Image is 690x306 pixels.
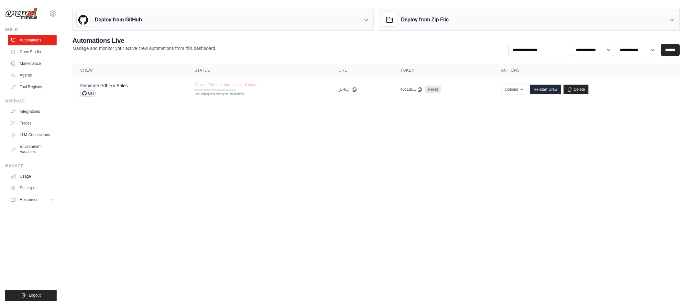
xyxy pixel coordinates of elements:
[8,183,57,193] a: Settings
[331,64,393,77] th: URL
[5,290,57,301] button: Logout
[80,90,96,97] span: GH
[20,197,38,202] span: Resources
[5,163,57,169] div: Manage
[5,99,57,104] div: Operate
[95,16,142,24] h3: Deploy from GitHub
[8,70,57,80] a: Agents
[77,13,90,26] img: GitHub Logo
[530,85,561,94] a: Re-start Crew
[72,36,216,45] h2: Automations Live
[8,82,57,92] a: Tool Registry
[501,85,527,94] button: Options
[29,293,41,298] span: Logout
[194,92,236,97] div: First deploy can take up to 10 minutes
[187,64,331,77] th: Status
[5,7,38,20] img: Logo
[8,58,57,69] a: Marketplace
[72,64,187,77] th: Crew
[8,141,57,157] a: Environment Variables
[5,27,57,32] div: Build
[400,87,423,92] button: 40c16c...
[8,47,57,57] a: Crew Studio
[72,45,216,52] p: Manage and monitor your active crew automations from this dashboard.
[8,130,57,140] a: LLM Connections
[194,82,258,88] span: Crew is Paused, due to lack of usage
[564,85,588,94] a: Delete
[658,275,690,306] iframe: Chat Widget
[8,194,57,205] button: Resources
[8,35,57,45] a: Automations
[8,118,57,128] a: Traces
[425,86,440,93] a: Reset
[8,171,57,182] a: Usage
[401,16,449,24] h3: Deploy from Zip File
[8,106,57,117] a: Integrations
[80,83,128,88] a: Generate Pdf For Sales
[493,64,680,77] th: Actions
[393,64,494,77] th: Token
